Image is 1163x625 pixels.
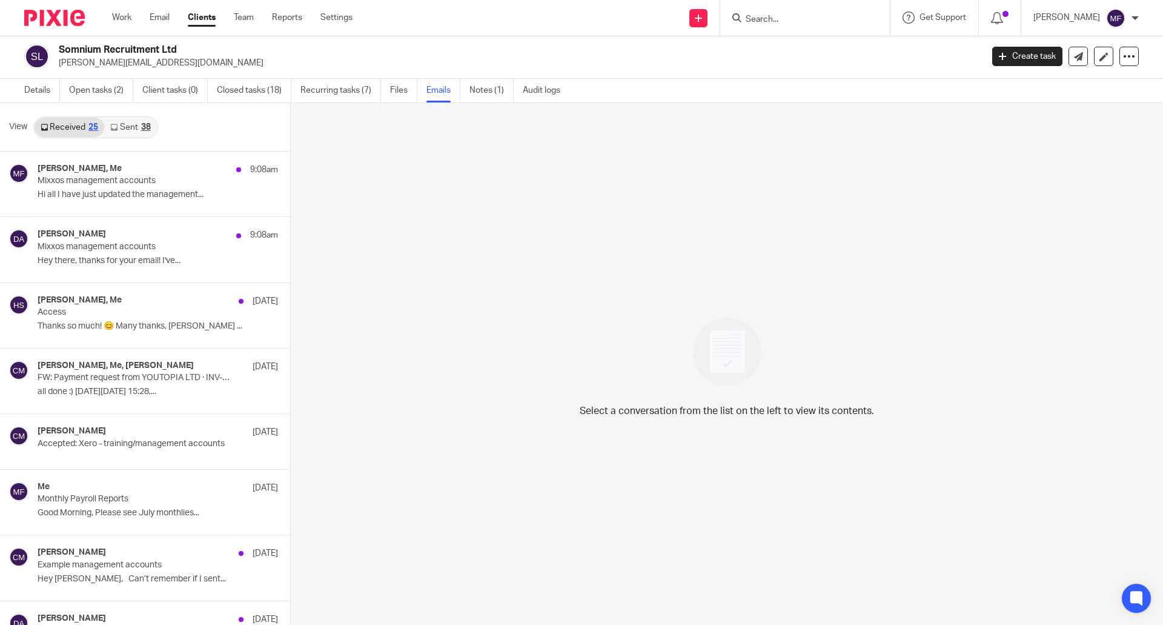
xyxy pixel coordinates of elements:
[469,79,514,102] a: Notes (1)
[38,426,106,436] h4: [PERSON_NAME]
[9,361,28,380] img: svg%3E
[685,310,769,394] img: image
[253,361,278,373] p: [DATE]
[38,508,278,518] p: Good Morning, Please see July monthlies...
[59,44,791,56] h2: Somnium Recruitment Ltd
[390,79,417,102] a: Files
[217,79,291,102] a: Closed tasks (18)
[9,229,28,249] img: svg%3E
[141,123,151,132] div: 38
[38,295,122,306] h4: [PERSON_NAME], Me
[300,79,381,102] a: Recurring tasks (7)
[38,387,278,397] p: all done :) [DATE][DATE] 15:28,...
[272,12,302,24] a: Reports
[9,426,28,446] img: svg%3E
[104,118,156,137] a: Sent38
[38,321,278,332] p: Thanks so much! 😊 Many thanks, [PERSON_NAME] ...
[9,547,28,567] img: svg%3E
[38,613,106,624] h4: [PERSON_NAME]
[523,79,569,102] a: Audit logs
[580,404,874,418] p: Select a conversation from the list on the left to view its contents.
[253,547,278,560] p: [DATE]
[9,164,28,183] img: svg%3E
[38,574,278,584] p: Hey [PERSON_NAME], Can’t remember if I sent...
[744,15,853,25] input: Search
[919,13,966,22] span: Get Support
[426,79,460,102] a: Emails
[38,256,278,266] p: Hey there, thanks for your email! I've...
[320,12,353,24] a: Settings
[38,307,230,318] p: Access
[38,190,278,200] p: Hi all I have just updated the management...
[253,426,278,438] p: [DATE]
[38,560,230,570] p: Example management accounts
[35,118,104,137] a: Received25
[38,164,122,174] h4: [PERSON_NAME], Me
[88,123,98,132] div: 25
[59,57,974,69] p: [PERSON_NAME][EMAIL_ADDRESS][DOMAIN_NAME]
[112,12,131,24] a: Work
[9,482,28,501] img: svg%3E
[38,373,230,383] p: FW: Payment request from YOUTOPIA LTD · INV-4661
[69,79,133,102] a: Open tasks (2)
[142,79,208,102] a: Client tasks (0)
[38,494,230,504] p: Monthly Payroll Reports
[24,44,50,69] img: svg%3E
[150,12,170,24] a: Email
[38,547,106,558] h4: [PERSON_NAME]
[24,79,60,102] a: Details
[38,229,106,239] h4: [PERSON_NAME]
[234,12,254,24] a: Team
[253,295,278,307] p: [DATE]
[38,361,194,371] h4: [PERSON_NAME], Me, [PERSON_NAME]
[250,164,278,176] p: 9:08am
[38,176,230,186] p: Mixxos management accounts
[9,295,28,315] img: svg%3E
[250,229,278,241] p: 9:08am
[24,10,85,26] img: Pixie
[38,482,50,492] h4: Me
[38,242,230,252] p: Mixxos management accounts
[992,47,1062,66] a: Create task
[38,439,230,449] p: Accepted: Xero - training/management accounts
[1033,12,1100,24] p: [PERSON_NAME]
[9,121,27,133] span: View
[1106,8,1125,28] img: svg%3E
[253,482,278,494] p: [DATE]
[188,12,216,24] a: Clients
